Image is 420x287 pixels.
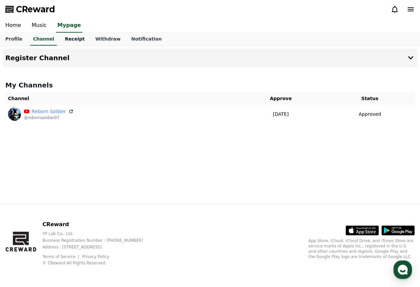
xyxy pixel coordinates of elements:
a: Receipt [59,33,90,46]
button: Register Channel [3,49,417,67]
p: [DATE] [239,111,322,118]
a: Reborn Soldier [32,108,66,115]
th: Approve [237,92,325,105]
span: Messages [55,221,75,226]
h4: My Channels [5,80,415,90]
a: Messages [44,211,86,227]
a: Withdraw [90,33,126,46]
a: Home [2,211,44,227]
p: Address : [STREET_ADDRESS] [42,244,154,250]
span: Settings [98,221,115,226]
p: CReward [42,220,154,228]
a: Music [26,19,52,33]
img: Reborn Soldier [8,107,21,121]
th: Channel [5,92,237,105]
p: App Store, iCloud, iCloud Drive, and iTunes Store are service marks of Apple Inc., registered in ... [308,238,415,259]
th: Status [325,92,415,105]
p: @rebornsoldier07 [24,115,74,120]
span: CReward [16,4,55,15]
h4: Register Channel [5,54,69,62]
a: Mypage [56,19,82,33]
a: Channel [30,33,57,46]
a: Settings [86,211,127,227]
p: Business Registration Number : [PHONE_NUMBER] [42,238,154,243]
a: CReward [5,4,55,15]
p: © CReward All Rights Reserved. [42,260,154,266]
a: Notification [126,33,167,46]
a: Privacy Policy [82,254,109,259]
p: Approved [359,111,381,118]
span: Home [17,221,29,226]
p: YP Lab Co., Ltd. [42,231,154,236]
a: Terms of Service [42,254,80,259]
